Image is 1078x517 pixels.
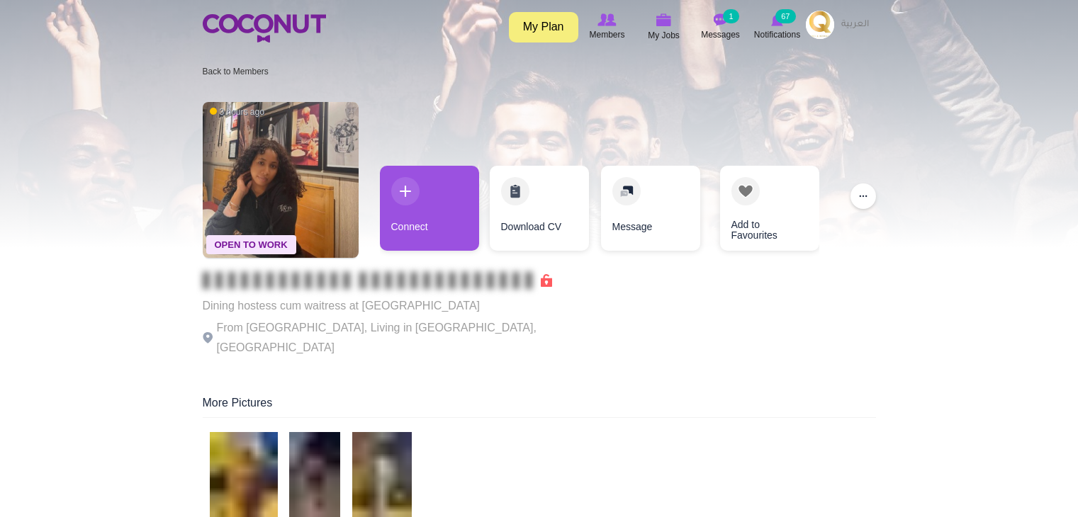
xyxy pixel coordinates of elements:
[579,11,636,43] a: Browse Members Members
[206,235,296,254] span: Open To Work
[203,14,326,42] img: Home
[589,28,624,42] span: Members
[720,166,819,251] a: Add to Favourites
[636,11,692,44] a: My Jobs My Jobs
[600,166,699,258] div: 3 / 4
[210,106,264,118] span: 3 hours ago
[692,11,749,43] a: Messages Messages 1
[749,11,806,43] a: Notifications Notifications 67
[380,166,479,251] a: Connect
[709,166,809,258] div: 4 / 4
[834,11,876,39] a: العربية
[714,13,728,26] img: Messages
[601,166,700,251] a: Message
[509,12,578,42] a: My Plan
[203,273,552,288] span: Connect to Unlock the Profile
[771,13,783,26] img: Notifications
[203,395,876,418] div: More Pictures
[775,9,795,23] small: 67
[648,28,680,42] span: My Jobs
[597,13,616,26] img: Browse Members
[203,296,593,316] p: Dining hostess cum waitress at [GEOGRAPHIC_DATA]
[701,28,740,42] span: Messages
[203,318,593,358] p: From [GEOGRAPHIC_DATA], Living in [GEOGRAPHIC_DATA], [GEOGRAPHIC_DATA]
[490,166,589,258] div: 2 / 4
[723,9,739,23] small: 1
[490,166,589,251] a: Download CV
[754,28,800,42] span: Notifications
[850,183,876,209] button: ...
[380,166,479,258] div: 1 / 4
[656,13,672,26] img: My Jobs
[203,67,269,76] a: Back to Members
